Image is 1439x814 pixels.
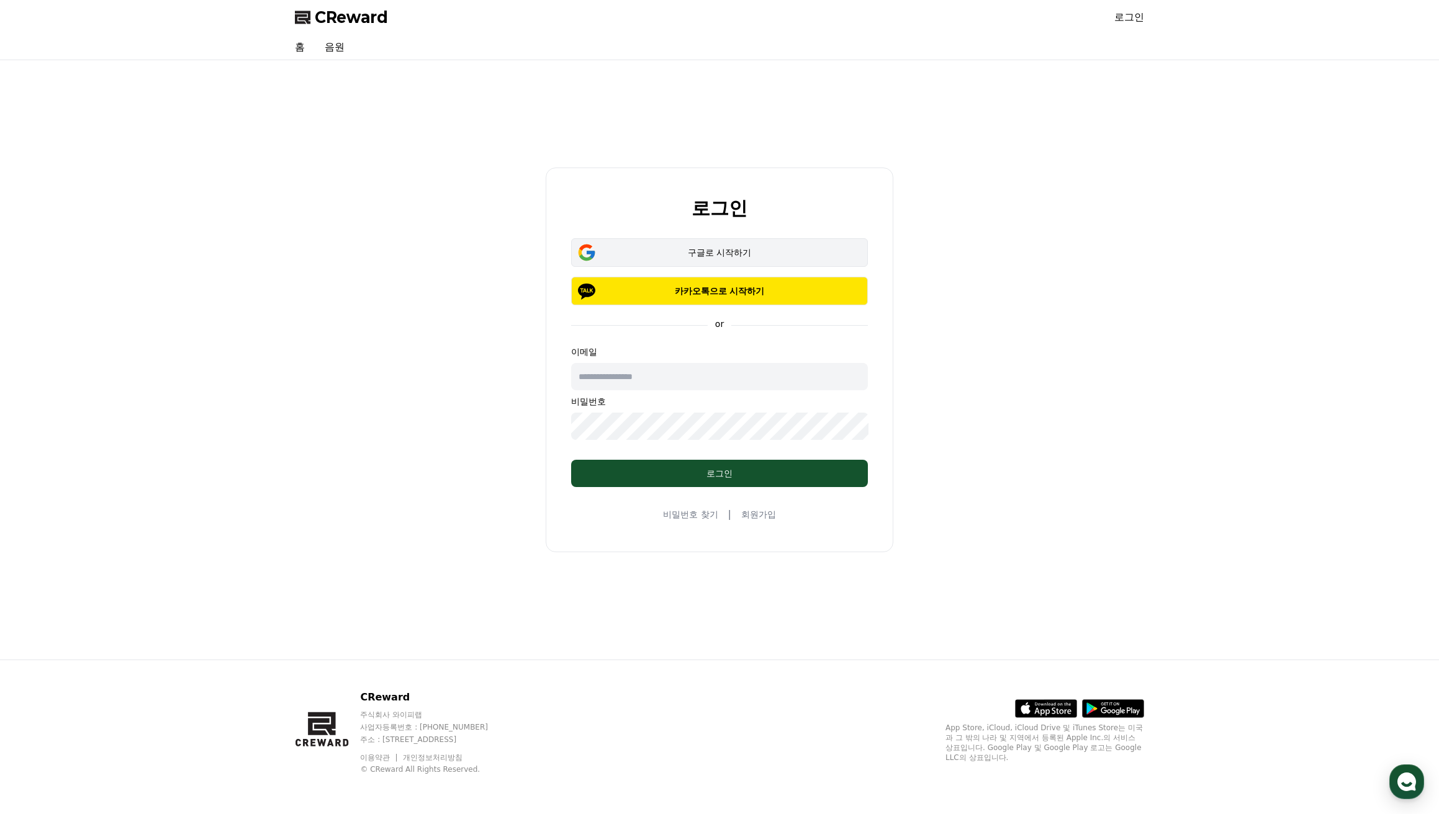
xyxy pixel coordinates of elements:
[360,722,512,732] p: 사업자등록번호 : [PHONE_NUMBER]
[589,285,850,297] p: 카카오톡으로 시작하기
[160,393,238,424] a: 설정
[360,710,512,720] p: 주식회사 와이피랩
[315,7,388,27] span: CReward
[708,318,731,330] p: or
[945,723,1144,763] p: App Store, iCloud, iCloud Drive 및 iTunes Store는 미국과 그 밖의 나라 및 지역에서 등록된 Apple Inc.의 서비스 상표입니다. Goo...
[315,35,354,60] a: 음원
[728,507,731,522] span: |
[663,508,718,521] a: 비밀번호 찾기
[403,753,462,762] a: 개인정보처리방침
[192,412,207,422] span: 설정
[360,735,512,745] p: 주소 : [STREET_ADDRESS]
[571,395,868,408] p: 비밀번호
[360,764,512,774] p: © CReward All Rights Reserved.
[114,413,129,423] span: 대화
[571,460,868,487] button: 로그인
[692,198,747,218] h2: 로그인
[571,277,868,305] button: 카카오톡으로 시작하기
[360,753,399,762] a: 이용약관
[741,508,776,521] a: 회원가입
[571,346,868,358] p: 이메일
[571,238,868,267] button: 구글로 시작하기
[589,246,850,259] div: 구글로 시작하기
[1114,10,1144,25] a: 로그인
[285,35,315,60] a: 홈
[39,412,47,422] span: 홈
[596,467,843,480] div: 로그인
[295,7,388,27] a: CReward
[360,690,512,705] p: CReward
[4,393,82,424] a: 홈
[82,393,160,424] a: 대화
